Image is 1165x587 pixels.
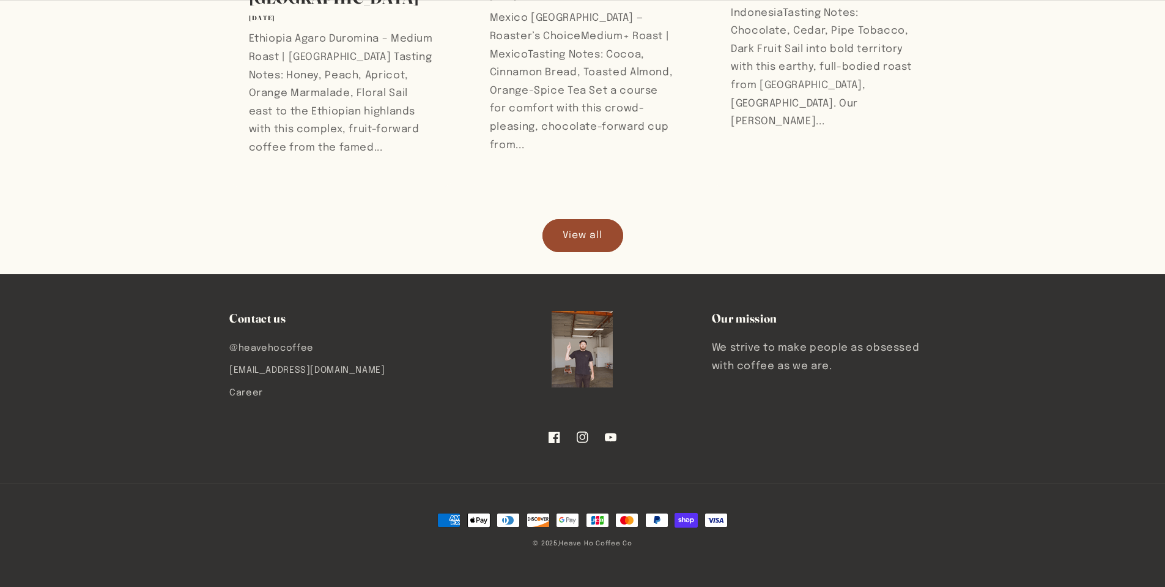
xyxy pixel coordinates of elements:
[229,359,385,381] a: [EMAIL_ADDRESS][DOMAIN_NAME]
[712,311,936,326] h2: Our mission
[533,540,632,547] small: © 2025,
[229,382,263,404] a: Career
[559,540,632,547] a: Heave Ho Coffee Co
[229,311,453,326] h2: Contact us
[542,219,623,252] a: View all
[712,339,936,375] p: We strive to make people as obsessed with coffee as we are.
[229,340,314,359] a: @heavehocoffee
